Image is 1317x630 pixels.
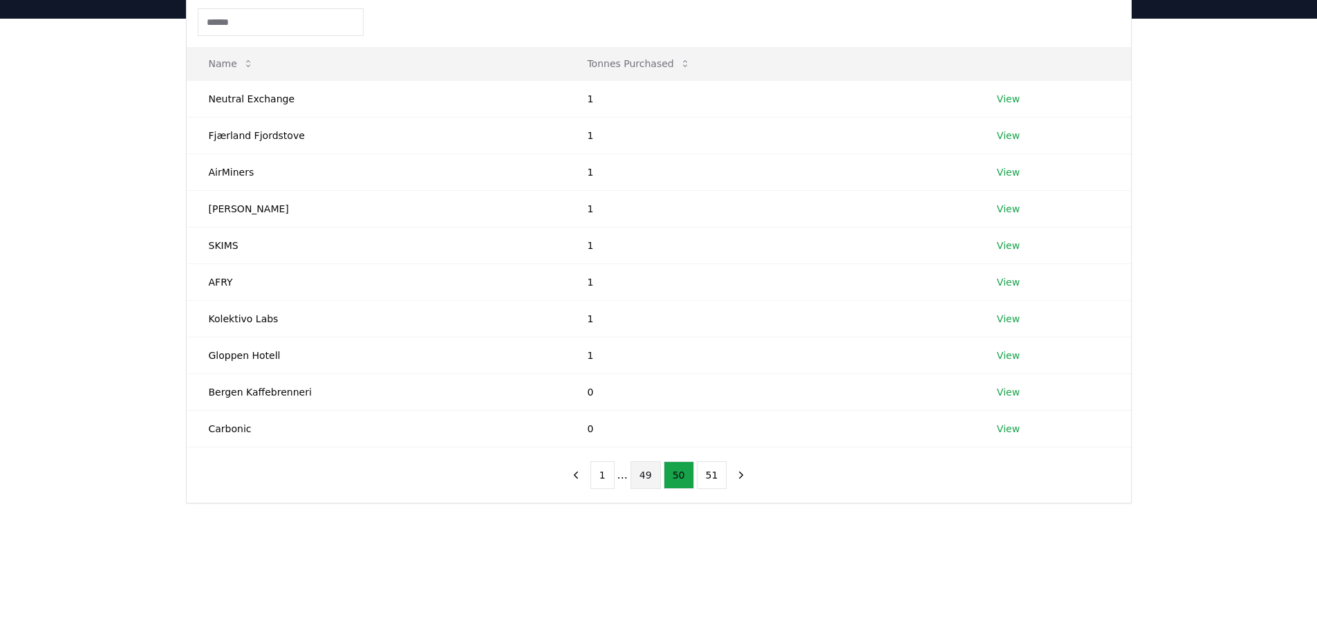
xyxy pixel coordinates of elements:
[997,275,1020,289] a: View
[187,373,566,410] td: Bergen Kaffebrenneri
[631,461,661,489] button: 49
[187,154,566,190] td: AirMiners
[565,117,974,154] td: 1
[565,154,974,190] td: 1
[187,190,566,227] td: [PERSON_NAME]
[697,461,727,489] button: 51
[997,165,1020,179] a: View
[997,385,1020,399] a: View
[565,300,974,337] td: 1
[187,80,566,117] td: Neutral Exchange
[997,312,1020,326] a: View
[564,461,588,489] button: previous page
[187,227,566,263] td: SKIMS
[997,349,1020,362] a: View
[187,263,566,300] td: AFRY
[565,373,974,410] td: 0
[187,117,566,154] td: Fjærland Fjordstove
[664,461,694,489] button: 50
[187,300,566,337] td: Kolektivo Labs
[565,337,974,373] td: 1
[617,467,628,483] li: ...
[565,410,974,447] td: 0
[590,461,615,489] button: 1
[565,80,974,117] td: 1
[576,50,701,77] button: Tonnes Purchased
[565,227,974,263] td: 1
[198,50,265,77] button: Name
[729,461,753,489] button: next page
[187,337,566,373] td: Gloppen Hotell
[565,190,974,227] td: 1
[997,239,1020,252] a: View
[997,129,1020,142] a: View
[565,263,974,300] td: 1
[997,202,1020,216] a: View
[187,410,566,447] td: Carbonic
[997,422,1020,436] a: View
[997,92,1020,106] a: View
